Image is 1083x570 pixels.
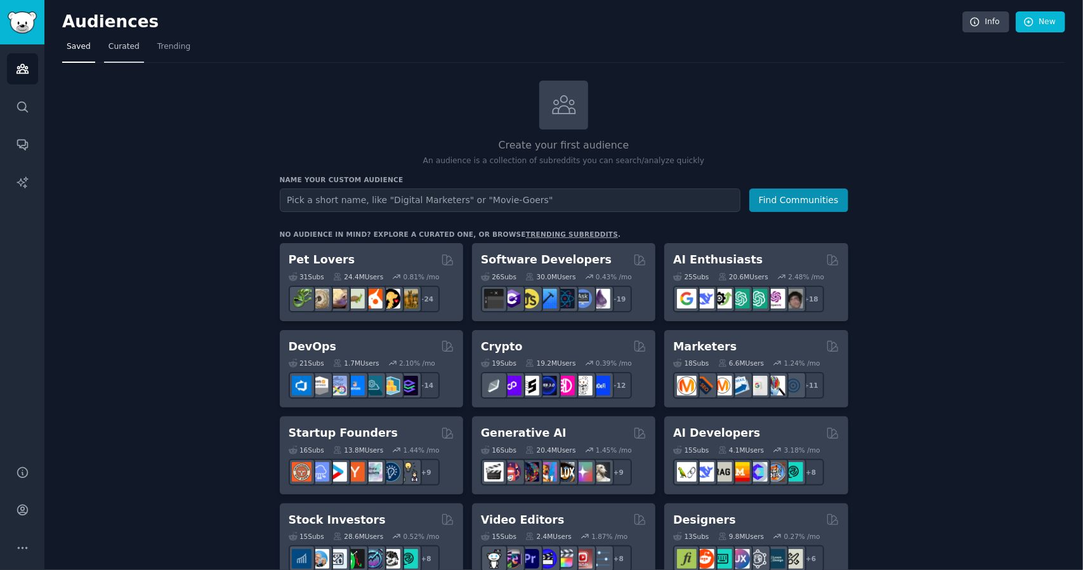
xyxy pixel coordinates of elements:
[289,272,324,281] div: 31 Sub s
[404,272,440,281] div: 0.81 % /mo
[398,462,418,482] img: growmybusiness
[797,286,824,312] div: + 18
[591,462,610,482] img: DreamBooth
[484,376,504,395] img: ethfinance
[766,462,785,482] img: llmops
[404,532,440,541] div: 0.52 % /mo
[591,532,627,541] div: 1.87 % /mo
[280,156,848,167] p: An audience is a collection of subreddits you can search/analyze quickly
[481,272,516,281] div: 26 Sub s
[525,359,575,368] div: 19.2M Users
[673,446,709,454] div: 15 Sub s
[345,289,365,308] img: turtle
[573,376,593,395] img: CryptoNews
[280,138,848,154] h2: Create your first audience
[677,376,697,395] img: content_marketing
[673,359,709,368] div: 18 Sub s
[677,549,697,569] img: typography
[712,289,732,308] img: AItoolsCatalog
[157,41,190,53] span: Trending
[712,549,732,569] img: UI_Design
[481,252,612,268] h2: Software Developers
[481,359,516,368] div: 19 Sub s
[605,372,632,399] div: + 12
[525,446,575,454] div: 20.4M Users
[537,289,557,308] img: iOSProgramming
[677,462,697,482] img: LangChain
[481,446,516,454] div: 16 Sub s
[289,359,324,368] div: 21 Sub s
[108,41,140,53] span: Curated
[730,462,750,482] img: MistralAI
[537,549,557,569] img: VideoEditors
[413,286,440,312] div: + 24
[502,462,522,482] img: dalle2
[502,376,522,395] img: 0xPolygon
[596,446,632,454] div: 1.45 % /mo
[784,549,803,569] img: UX_Design
[289,446,324,454] div: 16 Sub s
[695,462,714,482] img: DeepSeek
[381,376,400,395] img: aws_cdk
[596,272,632,281] div: 0.43 % /mo
[555,549,575,569] img: finalcutpro
[718,446,765,454] div: 4.1M Users
[381,549,400,569] img: swingtrading
[712,462,732,482] img: Rag
[962,11,1009,33] a: Info
[292,376,312,395] img: azuredevops
[797,372,824,399] div: + 11
[718,359,765,368] div: 6.6M Users
[484,462,504,482] img: aivideo
[8,11,37,34] img: GummySearch logo
[695,289,714,308] img: DeepSeek
[481,339,523,355] h2: Crypto
[784,376,803,395] img: OnlineMarketing
[748,289,768,308] img: chatgpt_prompts_
[62,37,95,63] a: Saved
[797,459,824,486] div: + 8
[310,549,329,569] img: ValueInvesting
[718,272,768,281] div: 20.6M Users
[289,339,337,355] h2: DevOps
[413,372,440,399] div: + 14
[292,462,312,482] img: EntrepreneurRideAlong
[573,549,593,569] img: Youtubevideo
[784,462,803,482] img: AIDevelopersSociety
[381,289,400,308] img: PetAdvice
[310,376,329,395] img: AWS_Certified_Experts
[537,376,557,395] img: web3
[596,359,632,368] div: 0.39 % /mo
[520,289,539,308] img: learnjavascript
[573,289,593,308] img: AskComputerScience
[749,189,848,212] button: Find Communities
[573,462,593,482] img: starryai
[363,376,383,395] img: platformengineering
[748,376,768,395] img: googleads
[104,37,144,63] a: Curated
[413,459,440,486] div: + 9
[289,425,398,441] h2: Startup Founders
[673,339,737,355] h2: Marketers
[333,272,383,281] div: 24.4M Users
[673,272,709,281] div: 25 Sub s
[591,549,610,569] img: postproduction
[333,532,383,541] div: 28.6M Users
[555,462,575,482] img: FluxAI
[730,289,750,308] img: chatgpt_promptDesign
[677,289,697,308] img: GoogleGeminiAI
[1016,11,1065,33] a: New
[748,462,768,482] img: OpenSourceAI
[555,376,575,395] img: defiblockchain
[153,37,195,63] a: Trending
[310,289,329,308] img: ballpython
[289,512,386,528] h2: Stock Investors
[289,252,355,268] h2: Pet Lovers
[363,549,383,569] img: StocksAndTrading
[525,272,575,281] div: 30.0M Users
[673,425,760,441] h2: AI Developers
[748,549,768,569] img: userexperience
[280,189,740,212] input: Pick a short name, like "Digital Marketers" or "Movie-Goers"
[766,376,785,395] img: MarketingResearch
[327,462,347,482] img: startup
